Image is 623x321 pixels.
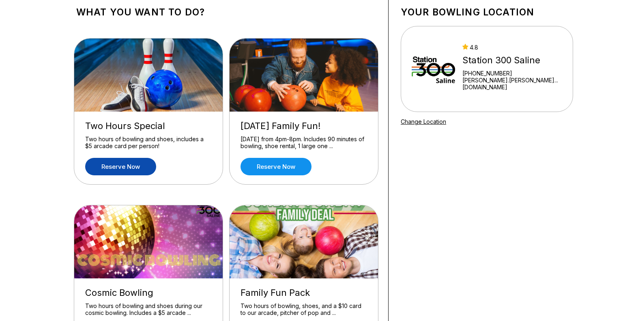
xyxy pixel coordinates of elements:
[85,302,212,317] div: Two hours of bowling and shoes during our cosmic bowling. Includes a $5 arcade ...
[462,55,562,66] div: Station 300 Saline
[230,39,379,112] img: Friday Family Fun!
[85,136,212,150] div: Two hours of bowling and shoes, includes a $5 arcade card per person!
[85,158,156,175] a: Reserve now
[85,121,212,131] div: Two Hours Special
[241,302,367,317] div: Two hours of bowling, shoes, and a $10 card to our arcade, pitcher of pop and ...
[76,6,376,18] h1: What you want to do?
[241,136,367,150] div: [DATE] from 4pm-8pm. Includes 90 minutes of bowling, shoe rental, 1 large one ...
[462,70,562,77] div: [PHONE_NUMBER]
[74,205,223,278] img: Cosmic Bowling
[401,118,446,125] a: Change Location
[412,39,455,99] img: Station 300 Saline
[85,287,212,298] div: Cosmic Bowling
[462,77,562,90] a: [PERSON_NAME].[PERSON_NAME]...[DOMAIN_NAME]
[74,39,223,112] img: Two Hours Special
[230,205,379,278] img: Family Fun Pack
[241,287,367,298] div: Family Fun Pack
[462,44,562,51] div: 4.8
[241,158,311,175] a: Reserve now
[241,121,367,131] div: [DATE] Family Fun!
[401,6,573,18] h1: Your bowling location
